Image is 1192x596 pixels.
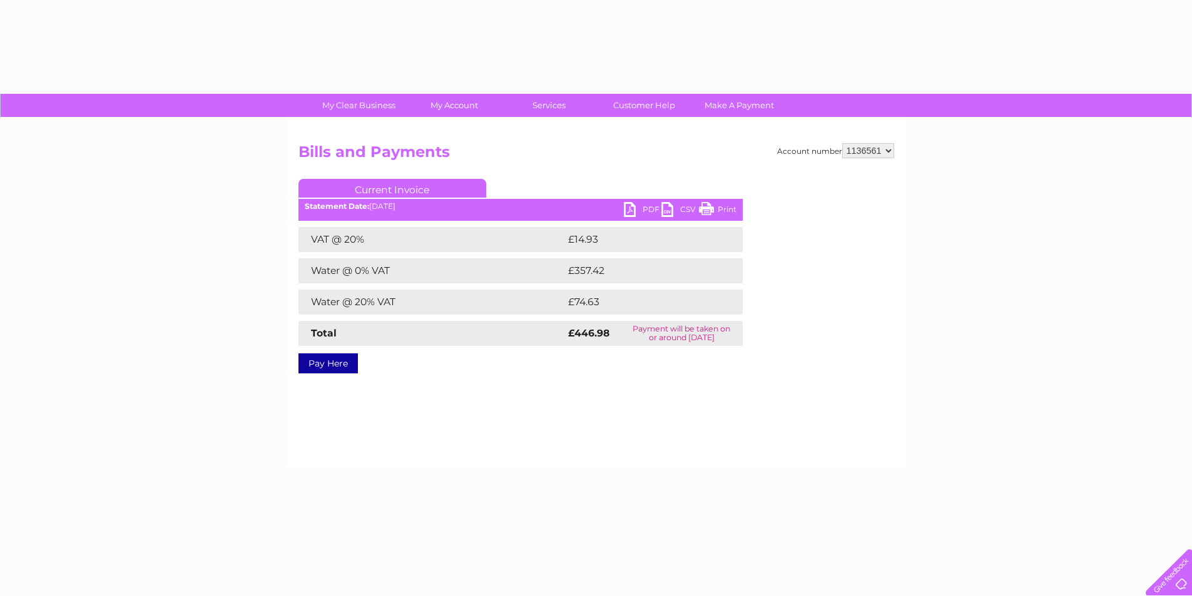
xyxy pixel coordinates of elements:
[298,290,565,315] td: Water @ 20% VAT
[307,94,410,117] a: My Clear Business
[661,202,699,220] a: CSV
[298,202,743,211] div: [DATE]
[497,94,601,117] a: Services
[402,94,506,117] a: My Account
[699,202,736,220] a: Print
[305,201,369,211] b: Statement Date:
[624,202,661,220] a: PDF
[298,143,894,167] h2: Bills and Payments
[298,227,565,252] td: VAT @ 20%
[565,290,717,315] td: £74.63
[777,143,894,158] div: Account number
[311,327,337,339] strong: Total
[298,179,486,198] a: Current Invoice
[298,258,565,283] td: Water @ 0% VAT
[298,353,358,373] a: Pay Here
[593,94,696,117] a: Customer Help
[688,94,791,117] a: Make A Payment
[621,321,743,346] td: Payment will be taken on or around [DATE]
[565,227,716,252] td: £14.93
[568,327,609,339] strong: £446.98
[565,258,720,283] td: £357.42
